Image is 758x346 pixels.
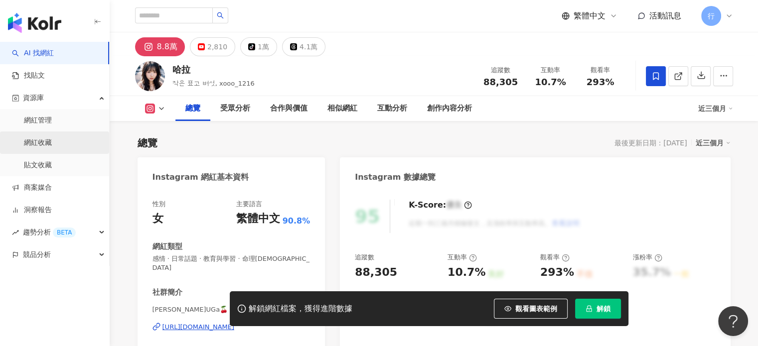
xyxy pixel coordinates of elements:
div: K-Score : [409,200,472,211]
div: 8.8萬 [157,40,177,54]
div: [URL][DOMAIN_NAME] [162,323,235,332]
span: 解鎖 [597,305,610,313]
div: 最後更新日期：[DATE] [614,139,687,147]
div: 2,810 [207,40,227,54]
button: 1萬 [240,37,277,56]
div: 女 [152,211,163,227]
div: 社群簡介 [152,287,182,298]
div: 近三個月 [696,136,731,149]
span: 競品分析 [23,243,51,266]
button: 解鎖 [575,299,621,319]
span: 293% [587,77,614,87]
a: 商案媒合 [12,183,52,193]
span: search [217,12,224,19]
button: 4.1萬 [282,37,325,56]
button: 觀看圖表範例 [494,299,568,319]
div: 合作與價值 [270,103,307,115]
div: 293% [540,265,574,280]
span: 10.7% [535,77,566,87]
div: 繁體中文 [236,211,280,227]
div: 總覽 [185,103,200,115]
div: 總覽 [138,136,157,150]
img: logo [8,13,61,33]
div: Instagram 網紅基本資料 [152,172,249,183]
div: 互動率 [532,65,570,75]
div: 近三個月 [698,101,733,116]
a: 找貼文 [12,71,45,81]
div: Instagram 數據總覽 [355,172,436,183]
button: 2,810 [190,37,235,56]
div: 受眾分析 [220,103,250,115]
span: 觀看圖表範例 [515,305,557,313]
span: rise [12,229,19,236]
span: lock [586,305,593,312]
div: 性別 [152,200,165,209]
span: 趨勢分析 [23,221,76,243]
span: 感情 · 日常話題 · 教育與學習 · 命理[DEMOGRAPHIC_DATA] [152,254,310,272]
div: 漲粉率 [633,253,662,262]
span: 活動訊息 [649,11,681,20]
div: 追蹤數 [355,253,374,262]
span: 작은 표고 버섯, xooo_1216 [172,80,255,87]
div: 主要語言 [236,200,262,209]
div: 觀看率 [540,253,570,262]
div: 網紅類型 [152,241,182,252]
span: 行 [708,10,715,21]
div: BETA [53,228,76,237]
a: [URL][DOMAIN_NAME] [152,323,310,332]
div: 1萬 [258,40,269,54]
div: 4.1萬 [300,40,317,54]
button: 8.8萬 [135,37,185,56]
a: searchAI 找網紅 [12,48,54,58]
div: 88,305 [355,265,397,280]
div: 相似網紅 [327,103,357,115]
span: 90.8% [283,216,310,227]
span: 88,305 [483,77,518,87]
div: 創作內容分析 [427,103,472,115]
a: 貼文收藏 [24,160,52,170]
div: 觀看率 [582,65,619,75]
a: 網紅收藏 [24,138,52,148]
div: 解鎖網紅檔案，獲得進階數據 [249,304,352,314]
div: 10.7% [448,265,485,280]
span: 繁體中文 [574,10,606,21]
img: KOL Avatar [135,61,165,91]
div: 哈拉 [172,63,255,76]
div: 互動分析 [377,103,407,115]
div: 追蹤數 [482,65,520,75]
span: 資源庫 [23,87,44,109]
a: 洞察報告 [12,205,52,215]
div: 互動率 [448,253,477,262]
a: 網紅管理 [24,115,52,125]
